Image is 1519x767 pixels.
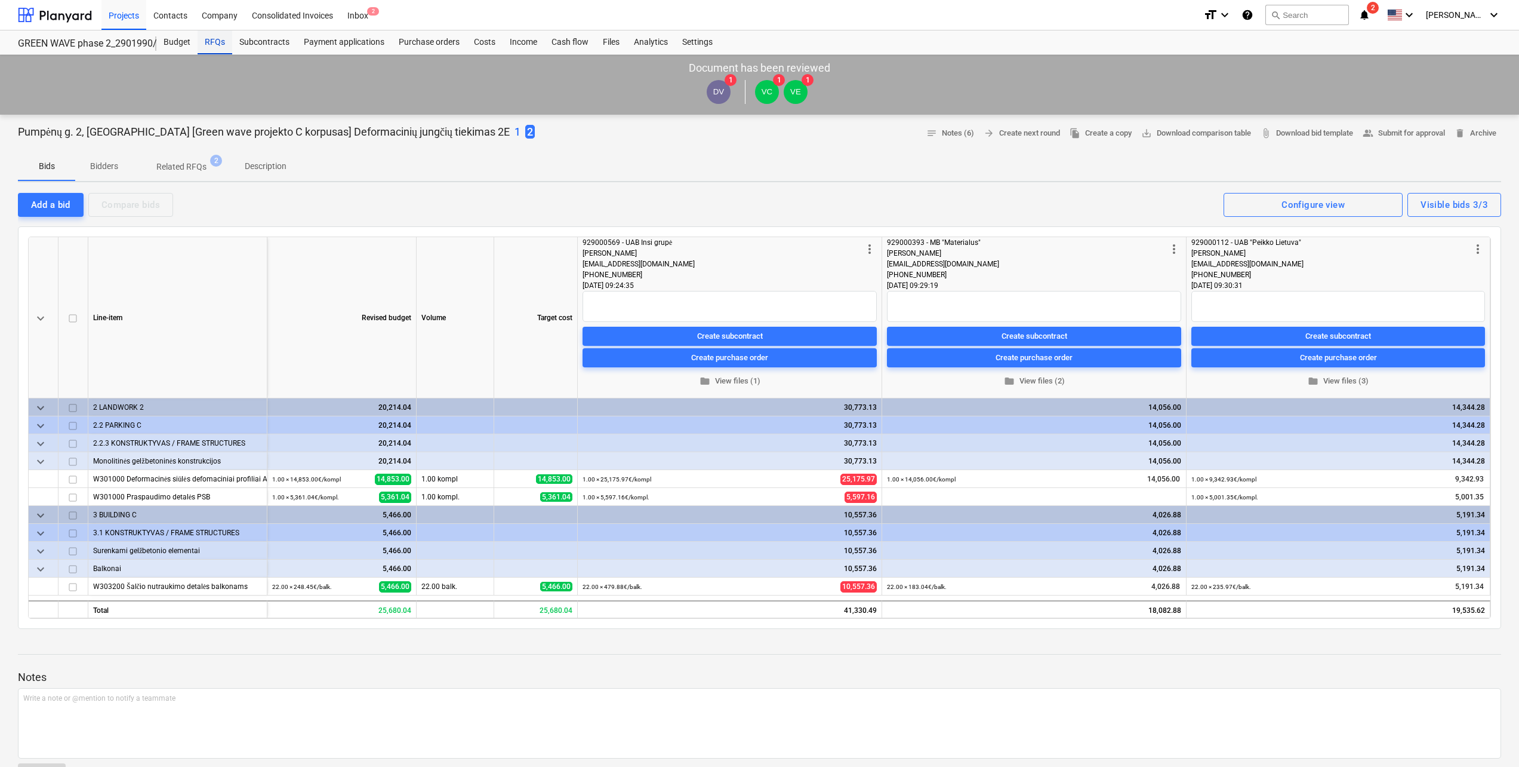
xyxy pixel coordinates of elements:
[1002,329,1067,343] div: Create subcontract
[540,582,572,591] span: 5,466.00
[892,375,1176,388] span: View files (2)
[1004,376,1015,386] span: folder
[1191,398,1485,416] div: 14,344.28
[675,30,720,54] div: Settings
[503,30,544,54] a: Income
[1308,376,1318,386] span: folder
[583,248,862,259] div: [PERSON_NAME]
[926,127,974,140] span: Notes (6)
[31,197,70,213] div: Add a bid
[467,30,503,54] div: Costs
[88,600,267,618] div: Total
[1454,492,1485,502] span: 5,001.35
[583,348,877,367] button: Create purchase order
[700,376,710,386] span: folder
[583,237,862,248] div: 929000569 - UAB Insi grupė
[1402,8,1416,22] i: keyboard_arrow_down
[790,87,801,96] span: VE
[887,398,1181,416] div: 14,056.00
[887,248,1167,259] div: [PERSON_NAME]
[156,161,207,173] p: Related RFQs
[578,600,882,618] div: 41,330.49
[1426,10,1486,20] span: [PERSON_NAME]
[583,494,649,501] small: 1.00 × 5,597.16€ / kompl.
[297,30,392,54] a: Payment applications
[1203,8,1218,22] i: format_size
[544,30,596,54] div: Cash flow
[93,524,262,541] div: 3.1 KONSTRUKTYVAS / FRAME STRUCTURES
[627,30,675,54] a: Analytics
[1191,506,1485,524] div: 5,191.34
[245,160,286,173] p: Description
[840,474,877,485] span: 25,175.97
[1191,237,1471,248] div: 929000112 - UAB "Peikko Lietuva"
[1450,124,1501,143] button: Archive
[1191,260,1304,268] span: [EMAIL_ADDRESS][DOMAIN_NAME]
[1146,474,1181,484] span: 14,056.00
[887,506,1181,524] div: 4,026.88
[33,455,48,469] span: keyboard_arrow_down
[1167,242,1181,256] span: more_vert
[232,30,297,54] div: Subcontracts
[802,74,814,86] span: 1
[88,237,267,398] div: Line-item
[1241,8,1253,22] i: Knowledge base
[1281,197,1345,213] div: Configure view
[33,311,48,326] span: keyboard_arrow_down
[1191,560,1485,578] div: 5,191.34
[583,372,877,391] button: View files (1)
[540,492,572,502] span: 5,361.04
[494,600,578,618] div: 25,680.04
[755,80,779,104] div: Valentinas Cilcius
[514,124,520,140] button: 1
[887,372,1181,391] button: View files (2)
[93,506,262,523] div: 3 BUILDING C
[272,476,341,483] small: 1.00 × 14,853.00€ / kompl
[198,30,232,54] a: RFQs
[1191,327,1485,346] button: Create subcontract
[18,125,510,139] p: Pumpėnų g. 2, [GEOGRAPHIC_DATA] [Green wave projekto C korpusas] Deformacinių jungčių tiekimas 2E
[1459,710,1519,767] iframe: Chat Widget
[1305,329,1371,343] div: Create subcontract
[33,544,48,559] span: keyboard_arrow_down
[1136,124,1256,143] a: Download comparison table
[536,474,572,484] span: 14,853.00
[1454,582,1485,592] span: 5,191.34
[1454,474,1485,484] span: 9,342.93
[587,375,872,388] span: View files (1)
[583,260,695,268] span: [EMAIL_ADDRESS][DOMAIN_NAME]
[93,542,262,559] div: Surenkami gelžbetonio elementai
[1261,127,1353,140] span: Download bid template
[1455,128,1465,139] span: delete
[1070,127,1132,140] span: Create a copy
[1471,242,1485,256] span: more_vert
[1265,5,1349,25] button: Search
[583,506,877,524] div: 10,557.36
[845,492,877,503] span: 5,597.16
[1224,193,1403,217] button: Configure view
[583,416,877,434] div: 30,773.13
[882,600,1187,618] div: 18,082.88
[887,260,999,268] span: [EMAIL_ADDRESS][DOMAIN_NAME]
[18,193,84,217] button: Add a bid
[93,578,262,595] div: W303200 Šalčio nutraukimo detalės balkonams
[596,30,627,54] a: Files
[514,125,520,139] p: 1
[494,237,578,398] div: Target cost
[272,494,339,501] small: 1.00 × 5,361.04€ / kompl.
[583,584,642,590] small: 22.00 × 479.88€ / balk.
[1196,375,1480,388] span: View files (3)
[272,398,411,416] div: 20,214.04
[583,327,877,346] button: Create subcontract
[93,560,262,577] div: Balkonai
[1191,280,1485,291] div: [DATE] 09:30:31
[379,492,411,503] span: 5,361.04
[1191,416,1485,434] div: 14,344.28
[862,242,877,256] span: more_vert
[375,474,411,485] span: 14,853.00
[156,30,198,54] a: Budget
